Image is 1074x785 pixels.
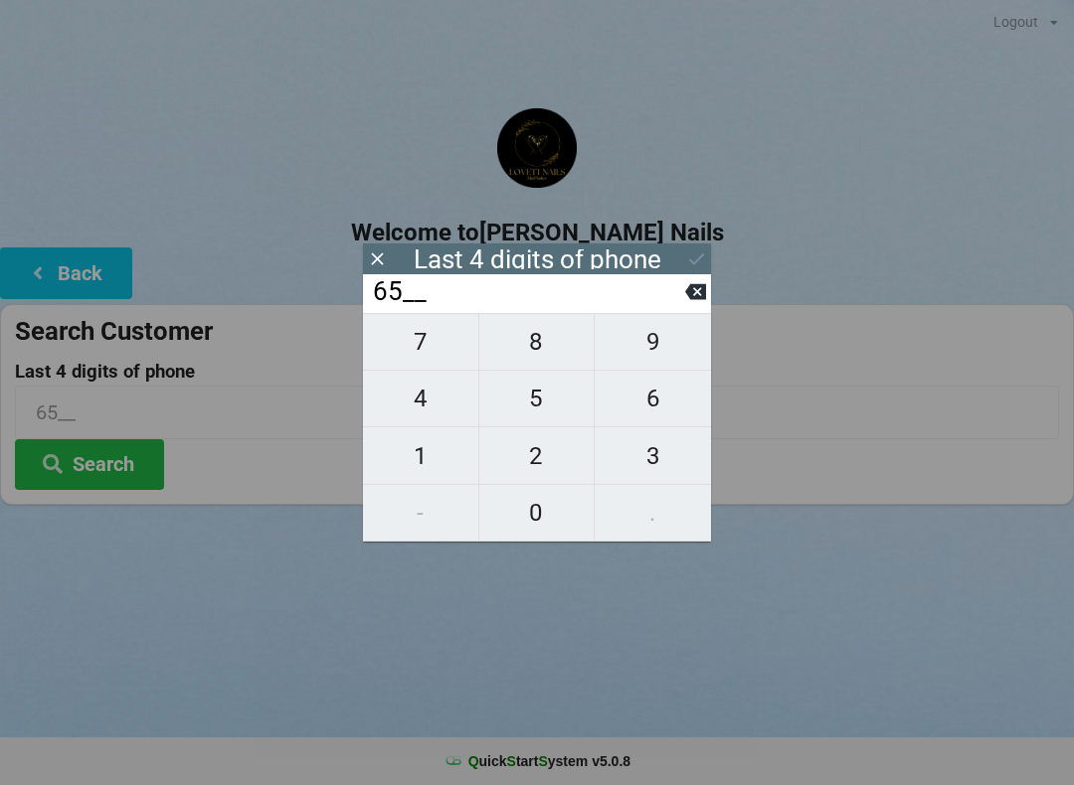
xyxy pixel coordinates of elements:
button: 6 [595,371,711,427]
button: 1 [363,427,479,484]
span: 9 [595,321,711,363]
span: 5 [479,378,595,419]
span: 7 [363,321,478,363]
button: 0 [479,485,596,542]
button: 5 [479,371,596,427]
span: 1 [363,435,478,477]
button: 2 [479,427,596,484]
span: 3 [595,435,711,477]
div: Last 4 digits of phone [414,249,661,269]
span: 2 [479,435,595,477]
span: 4 [363,378,478,419]
span: 0 [479,492,595,534]
span: 8 [479,321,595,363]
span: 6 [595,378,711,419]
button: 4 [363,371,479,427]
button: 9 [595,313,711,371]
button: 3 [595,427,711,484]
button: 8 [479,313,596,371]
button: 7 [363,313,479,371]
